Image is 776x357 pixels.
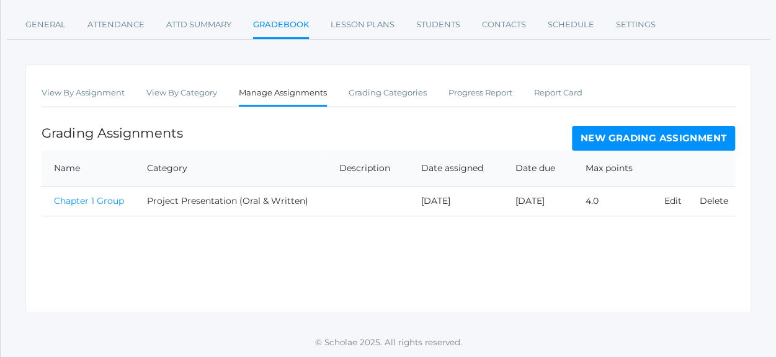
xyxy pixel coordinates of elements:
a: Schedule [548,12,594,37]
th: Description [327,151,409,187]
a: Delete [700,195,728,206]
a: View By Assignment [42,81,125,105]
a: New Grading Assignment [572,126,735,151]
th: Date due [503,151,573,187]
a: Edit [664,195,681,206]
a: Progress Report [448,81,512,105]
td: [DATE] [503,187,573,216]
a: General [25,12,66,37]
a: Attd Summary [166,12,231,37]
h1: Grading Assignments [42,126,183,140]
th: Category [135,151,327,187]
td: [DATE] [409,187,503,216]
a: Attendance [87,12,145,37]
a: Settings [616,12,656,37]
th: Name [42,151,135,187]
th: Date assigned [409,151,503,187]
th: Max points [573,151,651,187]
a: Students [416,12,460,37]
a: Manage Assignments [239,81,327,107]
a: Lesson Plans [331,12,395,37]
a: Grading Categories [349,81,427,105]
a: Report Card [534,81,582,105]
a: Gradebook [253,12,309,39]
td: 4.0 [573,187,651,216]
a: View By Category [146,81,217,105]
td: Project Presentation (Oral & Written) [135,187,327,216]
a: Contacts [482,12,526,37]
p: © Scholae 2025. All rights reserved. [1,336,776,348]
a: Chapter 1 Group [54,195,124,206]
